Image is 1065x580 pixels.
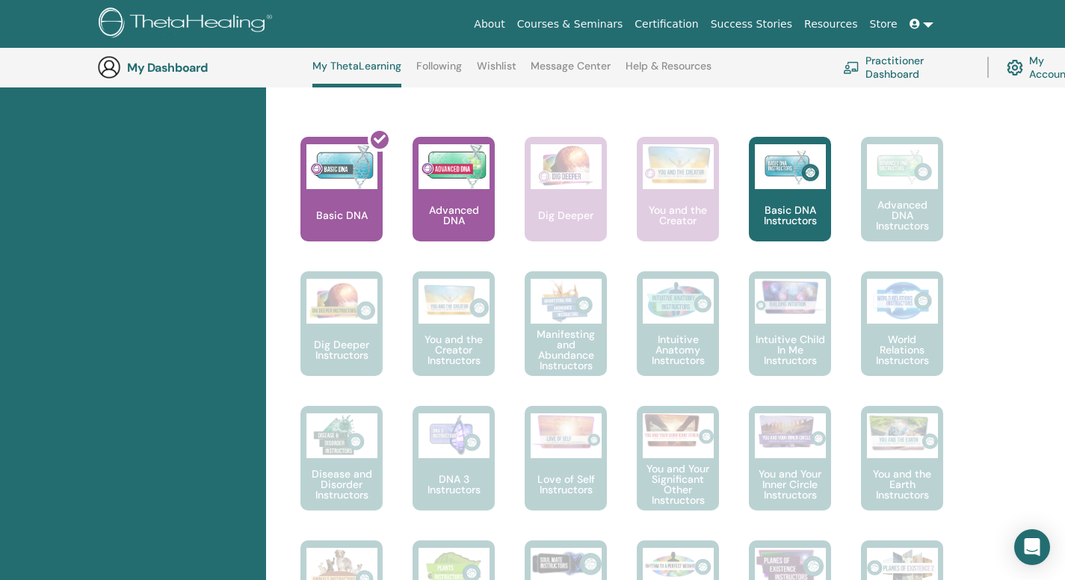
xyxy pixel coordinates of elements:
[643,279,714,324] img: Intuitive Anatomy Instructors
[468,10,510,38] a: About
[749,406,831,540] a: You and Your Inner Circle Instructors You and Your Inner Circle Instructors
[413,334,495,365] p: You and the Creator Instructors
[312,60,401,87] a: My ThetaLearning
[864,10,904,38] a: Store
[300,271,383,406] a: Dig Deeper Instructors Dig Deeper Instructors
[525,406,607,540] a: Love of Self Instructors Love of Self Instructors
[749,137,831,271] a: Basic DNA Instructors Basic DNA Instructors
[637,463,719,505] p: You and Your Significant Other Instructors
[525,329,607,371] p: Manifesting and Abundance Instructors
[531,548,602,579] img: Soul Mate Instructors
[861,406,943,540] a: You and the Earth Instructors You and the Earth Instructors
[626,60,711,84] a: Help & Resources
[867,144,938,189] img: Advanced DNA Instructors
[531,413,602,450] img: Love of Self Instructors
[532,210,599,220] p: Dig Deeper
[413,205,495,226] p: Advanced DNA
[705,10,798,38] a: Success Stories
[637,137,719,271] a: You and the Creator You and the Creator
[413,137,495,271] a: Advanced DNA Advanced DNA
[300,137,383,271] a: Basic DNA Basic DNA
[643,144,714,185] img: You and the Creator
[637,271,719,406] a: Intuitive Anatomy Instructors Intuitive Anatomy Instructors
[306,144,377,189] img: Basic DNA
[749,205,831,226] p: Basic DNA Instructors
[867,279,938,324] img: World Relations Instructors
[1007,56,1023,79] img: cog.svg
[749,469,831,500] p: You and Your Inner Circle Instructors
[413,271,495,406] a: You and the Creator Instructors You and the Creator Instructors
[637,334,719,365] p: Intuitive Anatomy Instructors
[525,271,607,406] a: Manifesting and Abundance Instructors Manifesting and Abundance Instructors
[861,200,943,231] p: Advanced DNA Instructors
[867,413,938,452] img: You and the Earth Instructors
[300,339,383,360] p: Dig Deeper Instructors
[416,60,462,84] a: Following
[419,144,490,189] img: Advanced DNA
[531,60,611,84] a: Message Center
[749,271,831,406] a: Intuitive Child In Me Instructors Intuitive Child In Me Instructors
[419,279,490,324] img: You and the Creator Instructors
[643,413,714,447] img: You and Your Significant Other Instructors
[843,51,969,84] a: Practitioner Dashboard
[755,279,826,315] img: Intuitive Child In Me Instructors
[99,7,277,41] img: logo.png
[749,334,831,365] p: Intuitive Child In Me Instructors
[861,137,943,271] a: Advanced DNA Instructors Advanced DNA Instructors
[300,406,383,540] a: Disease and Disorder Instructors Disease and Disorder Instructors
[97,55,121,79] img: generic-user-icon.jpg
[419,413,490,458] img: DNA 3 Instructors
[127,61,277,75] h3: My Dashboard
[861,469,943,500] p: You and the Earth Instructors
[755,413,826,449] img: You and Your Inner Circle Instructors
[300,469,383,500] p: Disease and Disorder Instructors
[531,279,602,324] img: Manifesting and Abundance Instructors
[637,406,719,540] a: You and Your Significant Other Instructors You and Your Significant Other Instructors
[525,137,607,271] a: Dig Deeper Dig Deeper
[413,406,495,540] a: DNA 3 Instructors DNA 3 Instructors
[1014,529,1050,565] div: Open Intercom Messenger
[306,413,377,458] img: Disease and Disorder Instructors
[531,144,602,189] img: Dig Deeper
[629,10,704,38] a: Certification
[861,271,943,406] a: World Relations Instructors World Relations Instructors
[511,10,629,38] a: Courses & Seminars
[755,144,826,189] img: Basic DNA Instructors
[861,334,943,365] p: World Relations Instructors
[477,60,516,84] a: Wishlist
[413,474,495,495] p: DNA 3 Instructors
[798,10,864,38] a: Resources
[306,279,377,324] img: Dig Deeper Instructors
[843,61,859,73] img: chalkboard-teacher.svg
[637,205,719,226] p: You and the Creator
[525,474,607,495] p: Love of Self Instructors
